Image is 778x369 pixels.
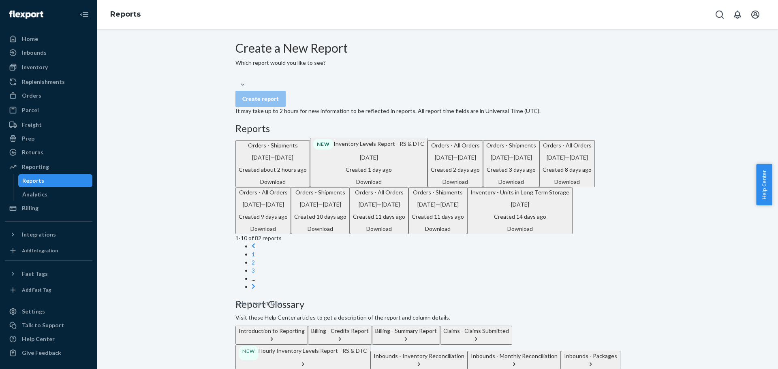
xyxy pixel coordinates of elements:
a: Inventory [5,61,92,74]
time: [DATE] [511,201,529,208]
p: Created 9 days ago [239,213,288,221]
div: Billing - Credits Report [311,327,369,335]
time: [DATE] [382,201,400,208]
p: Inventory - Units in Long Term Storage [470,188,569,196]
button: Inventory - Units in Long Term Storage[DATE]Created 14 days agoDownload [467,187,573,234]
time: [DATE] [275,154,293,161]
time: [DATE] [491,154,509,161]
p: Inventory Levels Report - RS & DTC [313,139,424,149]
p: Orders - All Orders [239,188,288,196]
p: — [353,200,405,209]
p: Created 3 days ago [486,166,536,174]
input: Select report type [235,72,236,80]
button: Talk to Support [5,319,92,332]
div: Download [486,178,536,186]
p: Visit these Help Center articles to get a description of the report and column details. [235,314,640,322]
h3: Reports [235,123,640,134]
button: Orders - All Orders[DATE]—[DATE]Created 2 days agoDownload [427,140,483,187]
p: Orders - All Orders [431,141,480,149]
div: Inventory [22,63,48,71]
button: Billing - Credits Report [308,326,372,345]
p: — [486,154,536,162]
div: Select report type [235,299,282,307]
a: Returns [5,146,92,159]
button: Orders - Shipments[DATE]—[DATE]Created 10 days agoDownload [291,187,350,234]
div: Parcel [22,106,39,114]
time: [DATE] [359,201,377,208]
img: Flexport logo [9,11,43,19]
div: Create report [242,95,279,103]
div: Download [431,178,480,186]
div: Download [239,178,307,186]
div: Claims - Claims Submitted [443,327,509,335]
a: Billing [5,202,92,215]
time: [DATE] [458,154,476,161]
p: Created 10 days ago [294,213,346,221]
p: Created 11 days ago [353,213,405,221]
p: Created about 2 hours ago [239,166,307,174]
button: Billing - Summary Report [372,326,440,345]
div: Download [313,178,424,186]
p: Created 2 days ago [431,166,480,174]
div: Introduction to Reporting [239,327,305,335]
a: Orders [5,89,92,102]
p: NEW [242,348,255,354]
a: Help Center [5,333,92,346]
button: Open Search Box [712,6,728,23]
div: Fast Tags [22,270,48,278]
button: Orders - Shipments[DATE]—[DATE]Created about 2 hours agoDownload [235,140,310,187]
p: — [239,154,307,162]
div: Billing [22,204,38,212]
a: Prep [5,132,92,145]
li: ... [252,275,640,283]
div: Inbounds [22,49,47,57]
time: [DATE] [266,201,284,208]
button: Orders - All Orders[DATE]—[DATE]Created 11 days agoDownload [350,187,408,234]
button: Create report [235,91,286,107]
div: Talk to Support [22,321,64,329]
div: Reports [22,177,44,185]
button: Help Center [756,164,772,205]
a: Inbounds [5,46,92,59]
a: Add Integration [5,244,92,257]
button: Close Navigation [76,6,92,23]
div: Prep [22,134,34,143]
div: Add Fast Tag [22,286,51,293]
div: Download [543,178,592,186]
h3: Report Glossary [235,299,640,309]
time: [DATE] [300,201,318,208]
p: — [239,200,288,209]
div: Hourly Inventory Levels Report - RS & DTC [239,346,367,360]
time: [DATE] [514,154,532,161]
a: Settings [5,305,92,318]
p: Orders - All Orders [543,141,592,149]
div: Give Feedback [22,349,61,357]
button: NEWInventory Levels Report - RS & DTC[DATE]Created 1 day agoDownload [310,138,427,187]
button: Open account menu [747,6,763,23]
div: Analytics [22,190,47,198]
p: — [412,200,464,209]
div: Integrations [22,230,56,239]
a: Page 1 is your current page [252,251,255,258]
div: Help Center [22,335,55,343]
div: Freight [22,121,42,129]
a: Reports [18,174,93,187]
button: Open notifications [729,6,746,23]
p: Created 14 days ago [470,213,569,221]
div: Inbounds - Monthly Reconciliation [471,352,558,360]
div: Settings [22,307,45,316]
div: Download [239,225,288,233]
div: Download [353,225,405,233]
p: Which report would you like to see? [235,59,640,67]
p: Created 1 day ago [313,166,424,174]
p: — [431,154,480,162]
p: Created 11 days ago [412,213,464,221]
button: Claims - Claims Submitted [440,326,512,345]
button: Orders - All Orders[DATE]—[DATE]Created 9 days agoDownload [235,187,291,234]
time: [DATE] [243,201,261,208]
button: Orders - Shipments[DATE]—[DATE]Created 11 days agoDownload [408,187,467,234]
a: Reporting [5,160,92,173]
time: [DATE] [435,154,453,161]
p: Created 8 days ago [543,166,592,174]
